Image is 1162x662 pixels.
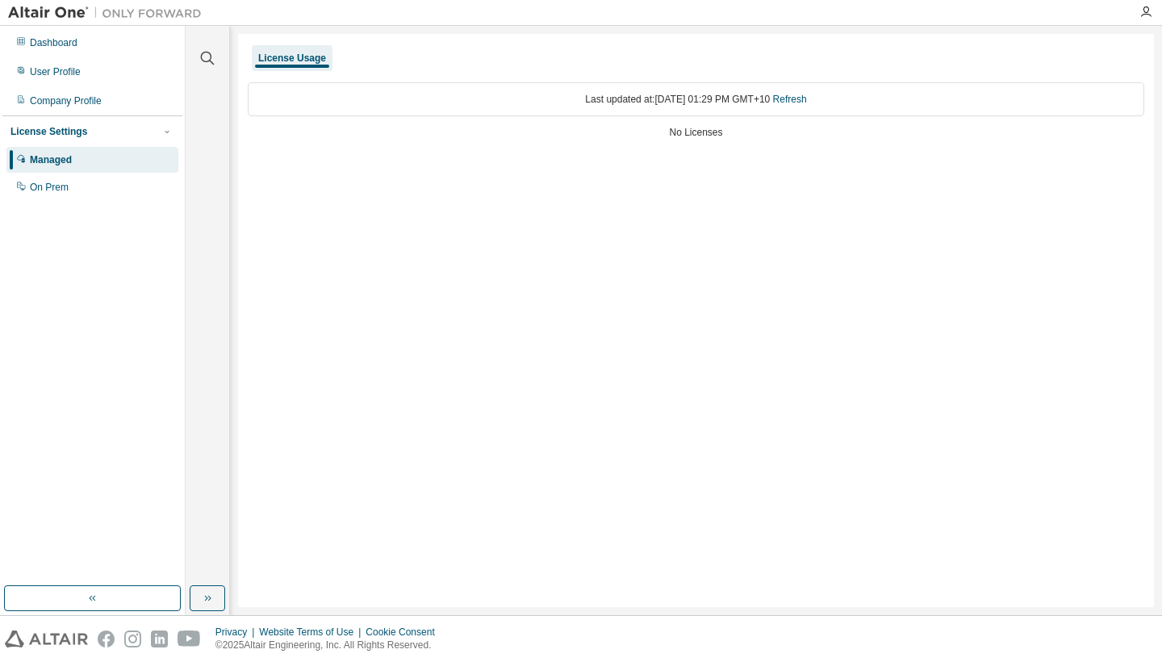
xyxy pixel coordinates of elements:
[8,5,210,21] img: Altair One
[151,631,168,647] img: linkedin.svg
[258,52,326,65] div: License Usage
[215,626,259,639] div: Privacy
[248,126,1144,139] div: No Licenses
[215,639,445,652] p: © 2025 Altair Engineering, Inc. All Rights Reserved.
[30,181,69,194] div: On Prem
[773,94,807,105] a: Refresh
[30,65,81,78] div: User Profile
[178,631,201,647] img: youtube.svg
[259,626,366,639] div: Website Terms of Use
[124,631,141,647] img: instagram.svg
[30,94,102,107] div: Company Profile
[30,36,77,49] div: Dashboard
[10,125,87,138] div: License Settings
[5,631,88,647] img: altair_logo.svg
[98,631,115,647] img: facebook.svg
[30,153,72,166] div: Managed
[248,82,1144,116] div: Last updated at: [DATE] 01:29 PM GMT+10
[366,626,444,639] div: Cookie Consent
